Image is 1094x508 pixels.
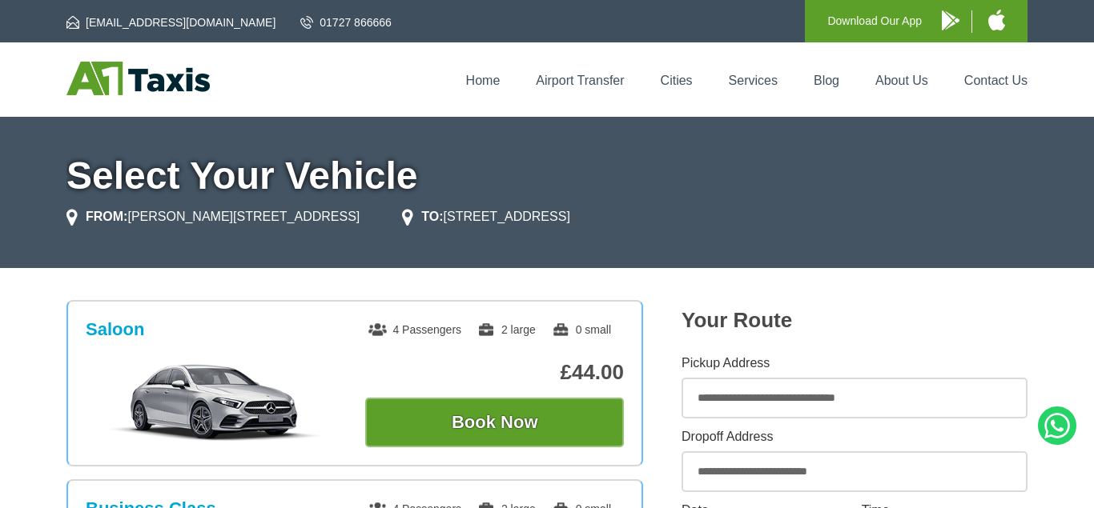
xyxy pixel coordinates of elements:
a: 01727 866666 [300,14,392,30]
a: [EMAIL_ADDRESS][DOMAIN_NAME] [66,14,276,30]
span: 2 large [477,323,536,336]
p: Download Our App [827,11,922,31]
a: Contact Us [964,74,1028,87]
h2: Your Route [682,308,1028,333]
a: Services [729,74,778,87]
li: [PERSON_NAME][STREET_ADDRESS] [66,207,360,226]
strong: TO: [421,210,443,223]
button: Book Now [365,398,624,447]
img: Saloon [95,362,336,442]
h3: Saloon [86,319,144,340]
label: Pickup Address [682,357,1028,370]
img: A1 Taxis St Albans LTD [66,62,210,95]
li: [STREET_ADDRESS] [402,207,570,226]
a: About Us [875,74,928,87]
img: A1 Taxis Android App [942,10,959,30]
a: Cities [661,74,693,87]
a: Home [466,74,501,87]
strong: FROM: [86,210,127,223]
a: Blog [814,74,839,87]
img: A1 Taxis iPhone App [988,10,1005,30]
p: £44.00 [365,360,624,385]
span: 4 Passengers [368,323,461,336]
h1: Select Your Vehicle [66,157,1028,195]
a: Airport Transfer [536,74,624,87]
label: Dropoff Address [682,430,1028,443]
span: 0 small [552,323,611,336]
